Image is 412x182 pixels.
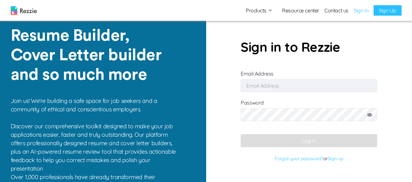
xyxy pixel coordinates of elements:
label: Password [241,99,377,128]
a: Sign In [354,7,368,14]
a: Resource center [282,7,319,14]
img: logo [11,6,37,15]
a: Forgot your password? [275,156,323,161]
input: Email Address [241,79,377,92]
p: or [241,154,377,163]
input: Password [241,108,377,121]
button: Log In [241,134,377,147]
p: Sign in to Rezzie [241,37,377,57]
a: Sign Up [374,5,401,16]
label: Email Address [241,70,377,89]
button: Products [246,7,273,14]
p: Resume Builder, Cover Letter builder and so much more [11,26,173,85]
a: Sign up [328,156,343,161]
a: Contact us [324,7,348,14]
p: Join us! We're building a safe space for job seekers and a community of ethical and conscientious... [11,97,180,173]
